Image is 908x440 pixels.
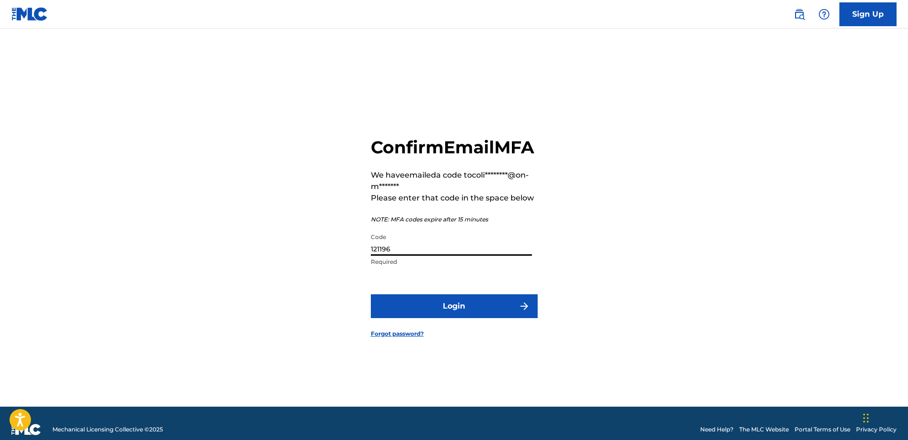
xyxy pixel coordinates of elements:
[839,2,897,26] a: Sign Up
[794,9,805,20] img: search
[371,294,538,318] button: Login
[860,394,908,440] iframe: Chat Widget
[856,425,897,434] a: Privacy Policy
[11,424,41,435] img: logo
[371,258,532,266] p: Required
[371,137,538,158] h2: Confirm Email MFA
[863,404,869,432] div: Drag
[371,215,538,224] p: NOTE: MFA codes expire after 15 minutes
[700,425,734,434] a: Need Help?
[371,330,424,338] a: Forgot password?
[52,425,163,434] span: Mechanical Licensing Collective © 2025
[371,192,538,204] p: Please enter that code in the space below
[519,300,530,312] img: f7272a7cc735f4ea7f67.svg
[790,5,809,24] a: Public Search
[818,9,830,20] img: help
[739,425,789,434] a: The MLC Website
[11,7,48,21] img: MLC Logo
[795,425,850,434] a: Portal Terms of Use
[815,5,834,24] div: Help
